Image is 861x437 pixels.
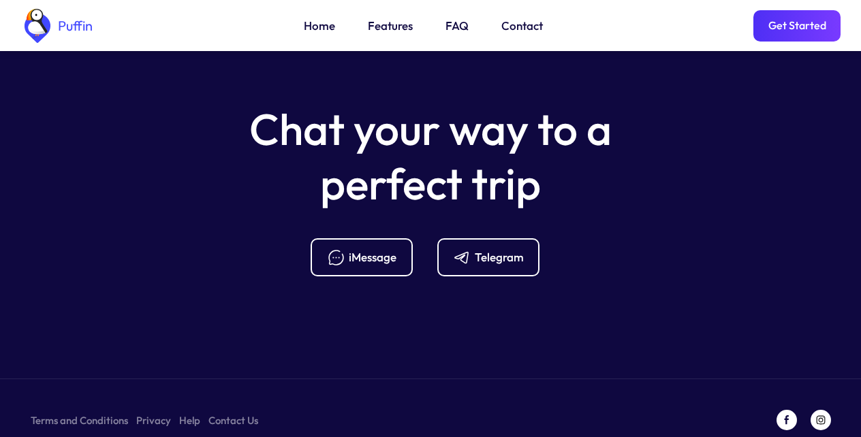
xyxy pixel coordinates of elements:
[179,412,200,429] a: Help
[501,17,543,35] a: Contact
[304,17,335,35] a: Home
[136,412,171,429] a: Privacy
[368,17,413,35] a: Features
[311,238,424,276] a: iMessage
[31,412,128,429] a: Terms and Conditions
[445,17,469,35] a: FAQ
[475,250,524,265] div: Telegram
[753,10,841,42] a: Get Started
[349,250,396,265] div: iMessage
[437,238,550,276] a: Telegram
[20,9,93,43] a: home
[226,102,635,211] h5: Chat your way to a perfect trip
[54,19,93,33] div: Puffin
[208,412,258,429] a: Contact Us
